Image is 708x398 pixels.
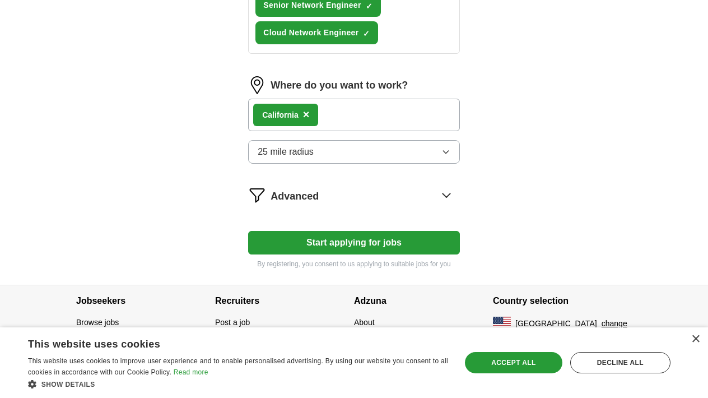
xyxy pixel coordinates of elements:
[248,231,460,254] button: Start applying for jobs
[215,318,250,327] a: Post a job
[303,107,310,123] button: ×
[691,335,700,344] div: Close
[271,78,408,93] label: Where do you want to work?
[248,140,460,164] button: 25 mile radius
[76,318,119,327] a: Browse jobs
[28,378,448,390] div: Show details
[174,368,208,376] a: Read more, opens a new window
[493,285,632,317] h4: Country selection
[271,189,319,204] span: Advanced
[28,357,448,376] span: This website uses cookies to improve user experience and to enable personalised advertising. By u...
[465,352,562,373] div: Accept all
[303,108,310,121] span: ×
[248,186,266,204] img: filter
[262,109,299,121] div: fornia
[515,318,597,330] span: [GEOGRAPHIC_DATA]
[263,27,358,39] span: Cloud Network Engineer
[248,259,460,269] p: By registering, you consent to us applying to suitable jobs for you
[262,110,277,119] strong: Cali
[363,29,370,38] span: ✓
[570,352,670,373] div: Decline all
[602,318,627,330] button: change
[28,334,420,351] div: This website uses cookies
[493,317,511,330] img: US flag
[41,381,95,388] span: Show details
[255,21,378,44] button: Cloud Network Engineer✓
[354,318,375,327] a: About
[248,76,266,94] img: location.png
[366,2,372,11] span: ✓
[258,145,314,159] span: 25 mile radius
